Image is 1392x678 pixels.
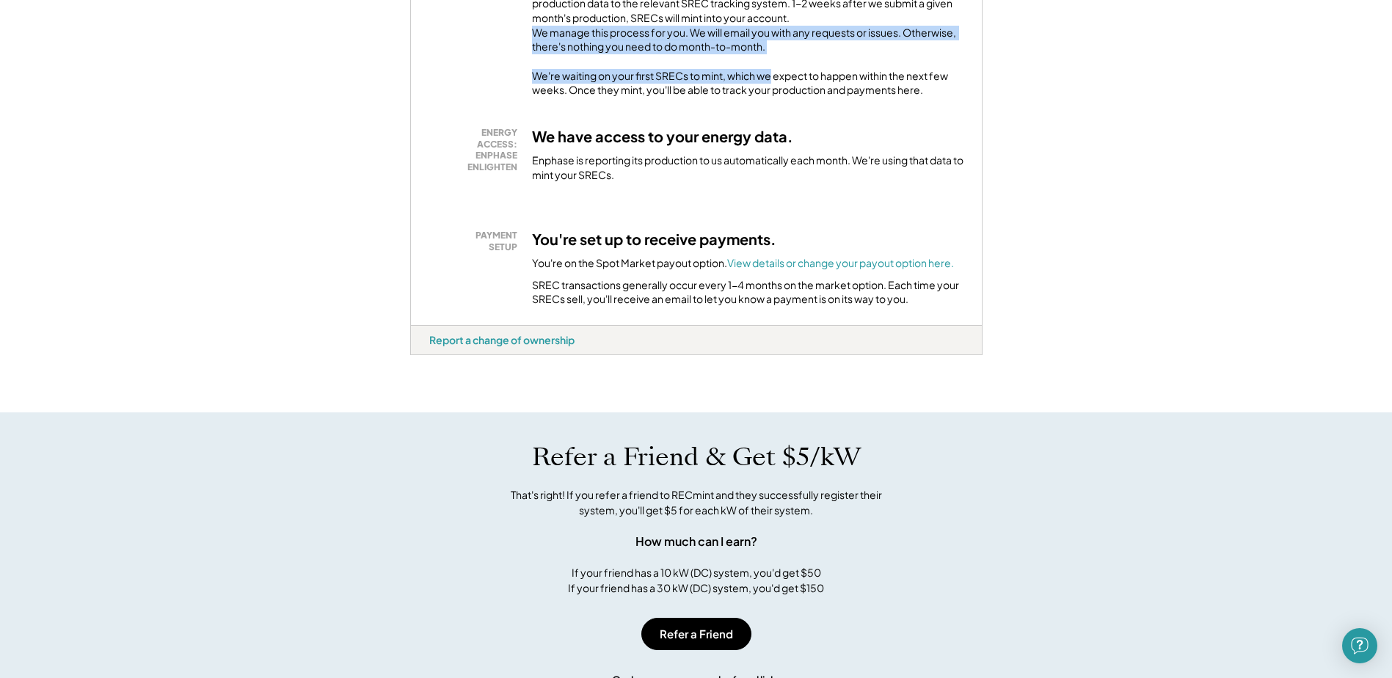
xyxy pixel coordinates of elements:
a: View details or change your payout option here. [727,256,954,269]
h3: We have access to your energy data. [532,127,793,146]
h3: You're set up to receive payments. [532,230,776,249]
div: PAYMENT SETUP [437,230,517,252]
div: SREC transactions generally occur every 1-4 months on the market option. Each time your SRECs sel... [532,278,963,307]
div: Enphase is reporting its production to us automatically each month. We're using that data to mint... [532,153,963,182]
div: ENERGY ACCESS: ENPHASE ENLIGHTEN [437,127,517,172]
div: You're on the Spot Market payout option. [532,256,954,271]
div: That's right! If you refer a friend to RECmint and they successfully register their system, you'l... [495,487,898,518]
div: ndindbae - VA Distributed [410,355,462,361]
div: If your friend has a 10 kW (DC) system, you'd get $50 If your friend has a 30 kW (DC) system, you... [568,565,824,596]
div: We're waiting on your first SRECs to mint, which we expect to happen within the next few weeks. O... [532,69,963,98]
div: Report a change of ownership [429,333,575,346]
h1: Refer a Friend & Get $5/kW [532,442,861,473]
div: How much can I earn? [635,533,757,550]
button: Refer a Friend [641,618,751,650]
div: Open Intercom Messenger [1342,628,1377,663]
